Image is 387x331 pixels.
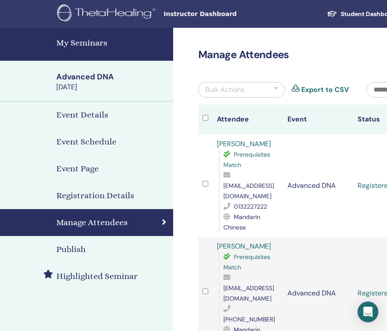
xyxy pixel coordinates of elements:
[56,108,108,121] h4: Event Details
[301,85,349,95] a: Export to CSV
[223,284,274,302] span: [EMAIL_ADDRESS][DOMAIN_NAME]
[164,10,293,19] span: Instructor Dashboard
[56,36,168,49] h4: My Seminars
[56,189,134,202] h4: Registration Details
[223,151,270,169] span: Prerequisites Match
[56,72,168,82] div: Advanced DNA
[283,105,354,134] th: Event
[56,270,138,283] h4: Highlighted Seminar
[223,182,274,200] span: [EMAIL_ADDRESS][DOMAIN_NAME]
[56,135,116,148] h4: Event Schedule
[56,243,86,256] h4: Publish
[358,302,378,322] div: Open Intercom Messenger
[213,105,283,134] th: Attendee
[223,213,260,231] span: Mandarin Chinese
[56,216,128,229] h4: Manage Attendees
[56,82,168,92] div: [DATE]
[57,4,158,24] img: logo.png
[327,10,337,17] img: graduation-cap-white.svg
[56,162,99,175] h4: Event Page
[234,203,267,210] span: 0132227222
[283,134,354,237] td: Advanced DNA
[205,85,245,95] div: Bulk Actions
[223,253,270,271] span: Prerequisites Match
[51,72,173,92] a: Advanced DNA[DATE]
[217,139,271,148] a: [PERSON_NAME]
[217,242,271,251] a: [PERSON_NAME]
[223,315,275,323] span: [PHONE_NUMBER]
